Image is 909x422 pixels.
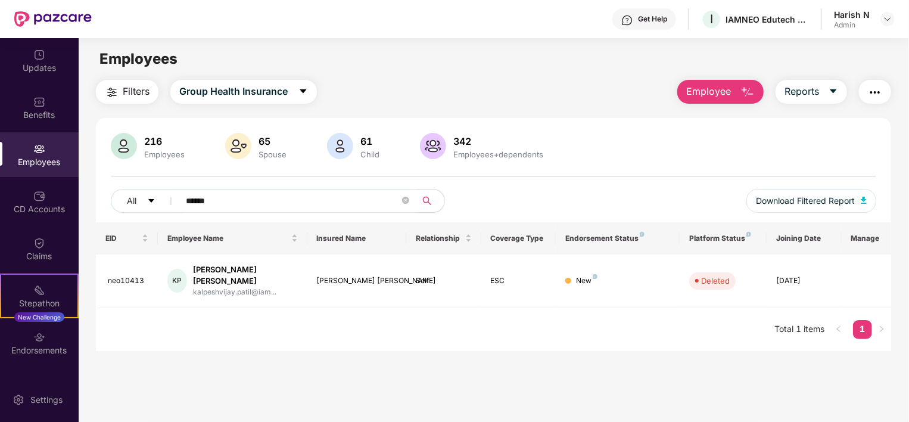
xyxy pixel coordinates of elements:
img: svg+xml;base64,PHN2ZyB4bWxucz0iaHR0cDovL3d3dy53My5vcmcvMjAwMC9zdmciIHhtbG5zOnhsaW5rPSJodHRwOi8vd3... [740,85,755,100]
li: Previous Page [829,320,848,339]
img: svg+xml;base64,PHN2ZyBpZD0iQ2xhaW0iIHhtbG5zPSJodHRwOi8vd3d3LnczLm9yZy8yMDAwL3N2ZyIgd2lkdGg9IjIwIi... [33,237,45,249]
th: EID [96,222,158,255]
div: New Challenge [14,312,64,322]
span: Group Health Insurance [179,84,288,99]
div: IAMNEO Edutech Private Limited [726,14,809,25]
div: Employees [142,150,187,159]
img: svg+xml;base64,PHN2ZyBpZD0iRW5kb3JzZW1lbnRzIiB4bWxucz0iaHR0cDovL3d3dy53My5vcmcvMjAwMC9zdmciIHdpZH... [33,331,45,343]
img: svg+xml;base64,PHN2ZyBpZD0iRW1wbG95ZWVzIiB4bWxucz0iaHR0cDovL3d3dy53My5vcmcvMjAwMC9zdmciIHdpZHRoPS... [33,143,45,155]
img: svg+xml;base64,PHN2ZyB4bWxucz0iaHR0cDovL3d3dy53My5vcmcvMjAwMC9zdmciIHdpZHRoPSIyMSIgaGVpZ2h0PSIyMC... [33,284,45,296]
img: svg+xml;base64,PHN2ZyBpZD0iSGVscC0zMngzMiIgeG1sbnM9Imh0dHA6Ly93d3cudzMub3JnLzIwMDAvc3ZnIiB3aWR0aD... [621,14,633,26]
div: Self [416,275,471,287]
span: close-circle [402,196,409,207]
button: Group Health Insurancecaret-down [170,80,317,104]
span: All [127,194,136,207]
div: [PERSON_NAME] [PERSON_NAME] [193,264,298,287]
img: svg+xml;base64,PHN2ZyB4bWxucz0iaHR0cDovL3d3dy53My5vcmcvMjAwMC9zdmciIHdpZHRoPSIyNCIgaGVpZ2h0PSIyNC... [868,85,882,100]
button: search [415,189,445,213]
span: I [710,12,713,26]
div: 342 [451,135,546,147]
div: ESC [491,275,546,287]
span: close-circle [402,197,409,204]
img: New Pazcare Logo [14,11,92,27]
li: 1 [853,320,872,339]
div: [PERSON_NAME] [PERSON_NAME] [317,275,397,287]
img: svg+xml;base64,PHN2ZyBpZD0iVXBkYXRlZCIgeG1sbnM9Imh0dHA6Ly93d3cudzMub3JnLzIwMDAvc3ZnIiB3aWR0aD0iMj... [33,49,45,61]
div: Harish N [834,9,870,20]
span: Download Filtered Report [756,194,855,207]
th: Manage [842,222,891,255]
img: svg+xml;base64,PHN2ZyB4bWxucz0iaHR0cDovL3d3dy53My5vcmcvMjAwMC9zdmciIHdpZHRoPSI4IiBoZWlnaHQ9IjgiIH... [593,274,597,279]
span: Relationship [416,234,462,243]
button: Filters [96,80,158,104]
button: Reportscaret-down [776,80,847,104]
span: Employee [686,84,731,99]
div: Child [358,150,382,159]
img: svg+xml;base64,PHN2ZyBpZD0iQmVuZWZpdHMiIHhtbG5zPSJodHRwOi8vd3d3LnczLm9yZy8yMDAwL3N2ZyIgd2lkdGg9Ij... [33,96,45,108]
span: Employee Name [167,234,288,243]
img: svg+xml;base64,PHN2ZyB4bWxucz0iaHR0cDovL3d3dy53My5vcmcvMjAwMC9zdmciIHdpZHRoPSI4IiBoZWlnaHQ9IjgiIH... [640,232,645,237]
th: Insured Name [307,222,407,255]
img: svg+xml;base64,PHN2ZyB4bWxucz0iaHR0cDovL3d3dy53My5vcmcvMjAwMC9zdmciIHhtbG5zOnhsaW5rPSJodHRwOi8vd3... [861,197,867,204]
span: right [878,325,885,333]
div: Spouse [256,150,289,159]
img: svg+xml;base64,PHN2ZyBpZD0iQ0RfQWNjb3VudHMiIGRhdGEtbmFtZT0iQ0QgQWNjb3VudHMiIHhtbG5zPSJodHRwOi8vd3... [33,190,45,202]
span: Filters [123,84,150,99]
span: caret-down [829,86,838,97]
button: Employee [677,80,764,104]
img: svg+xml;base64,PHN2ZyB4bWxucz0iaHR0cDovL3d3dy53My5vcmcvMjAwMC9zdmciIHdpZHRoPSIyNCIgaGVpZ2h0PSIyNC... [105,85,119,100]
button: right [872,320,891,339]
span: Reports [785,84,819,99]
div: Admin [834,20,870,30]
th: Joining Date [767,222,841,255]
span: EID [105,234,139,243]
button: left [829,320,848,339]
span: left [835,325,842,333]
div: Settings [27,394,66,406]
img: svg+xml;base64,PHN2ZyB4bWxucz0iaHR0cDovL3d3dy53My5vcmcvMjAwMC9zdmciIHhtbG5zOnhsaW5rPSJodHRwOi8vd3... [225,133,251,159]
div: 65 [256,135,289,147]
div: neo10413 [108,275,148,287]
img: svg+xml;base64,PHN2ZyB4bWxucz0iaHR0cDovL3d3dy53My5vcmcvMjAwMC9zdmciIHhtbG5zOnhsaW5rPSJodHRwOi8vd3... [420,133,446,159]
span: Employees [99,50,178,67]
span: search [415,196,438,206]
div: Endorsement Status [565,234,671,243]
div: 61 [358,135,382,147]
img: svg+xml;base64,PHN2ZyB4bWxucz0iaHR0cDovL3d3dy53My5vcmcvMjAwMC9zdmciIHhtbG5zOnhsaW5rPSJodHRwOi8vd3... [111,133,137,159]
div: New [576,275,597,287]
img: svg+xml;base64,PHN2ZyBpZD0iU2V0dGluZy0yMHgyMCIgeG1sbnM9Imh0dHA6Ly93d3cudzMub3JnLzIwMDAvc3ZnIiB3aW... [13,394,24,406]
div: kalpeshvijay.patil@iam... [193,287,298,298]
th: Relationship [406,222,481,255]
img: svg+xml;base64,PHN2ZyB4bWxucz0iaHR0cDovL3d3dy53My5vcmcvMjAwMC9zdmciIHdpZHRoPSI4IiBoZWlnaHQ9IjgiIH... [746,232,751,237]
img: svg+xml;base64,PHN2ZyB4bWxucz0iaHR0cDovL3d3dy53My5vcmcvMjAwMC9zdmciIHhtbG5zOnhsaW5rPSJodHRwOi8vd3... [327,133,353,159]
th: Coverage Type [481,222,556,255]
div: 216 [142,135,187,147]
div: Stepathon [1,297,77,309]
div: Platform Status [689,234,757,243]
div: Get Help [638,14,667,24]
li: Next Page [872,320,891,339]
div: Employees+dependents [451,150,546,159]
img: svg+xml;base64,PHN2ZyBpZD0iRHJvcGRvd24tMzJ4MzIiIHhtbG5zPSJodHRwOi8vd3d3LnczLm9yZy8yMDAwL3N2ZyIgd2... [883,14,892,24]
div: Deleted [701,275,730,287]
th: Employee Name [158,222,307,255]
div: KP [167,269,186,293]
a: 1 [853,320,872,338]
button: Allcaret-down [111,189,183,213]
li: Total 1 items [774,320,824,339]
div: [DATE] [776,275,832,287]
button: Download Filtered Report [746,189,876,213]
span: caret-down [298,86,308,97]
span: caret-down [147,197,155,206]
